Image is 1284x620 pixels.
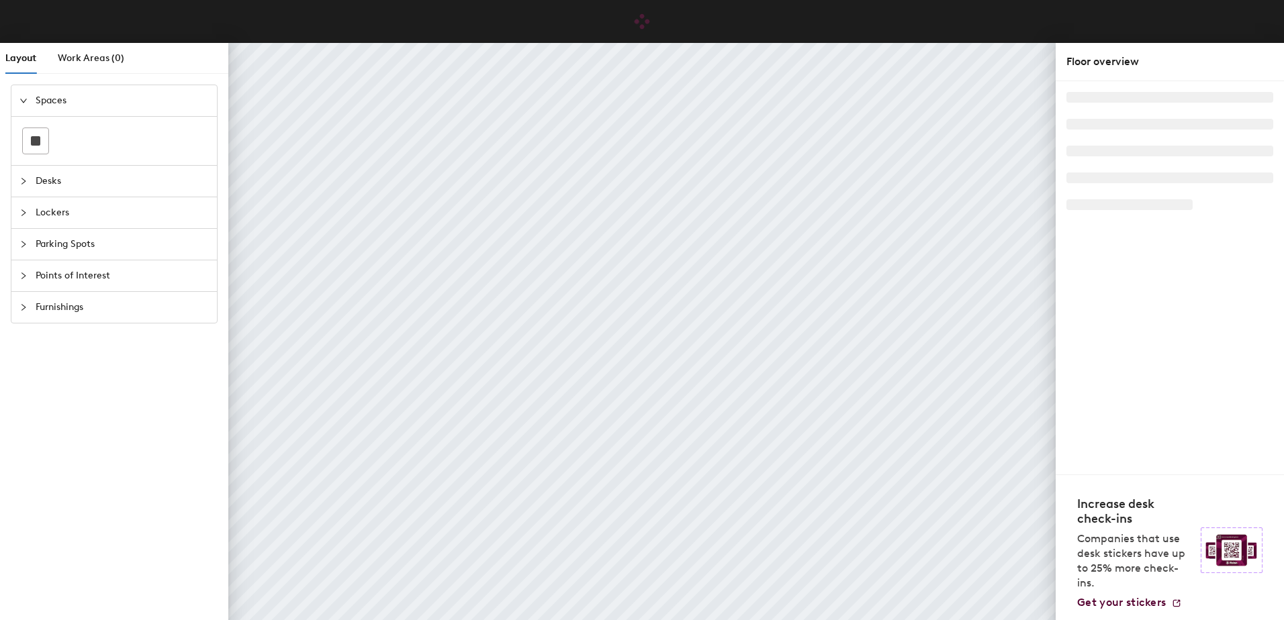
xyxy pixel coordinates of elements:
[36,166,209,197] span: Desks
[1077,596,1182,609] a: Get your stickers
[1077,531,1193,590] p: Companies that use desk stickers have up to 25% more check-ins.
[36,260,209,291] span: Points of Interest
[5,52,36,64] span: Layout
[19,177,28,185] span: collapsed
[36,229,209,260] span: Parking Spots
[58,52,124,64] span: Work Areas (0)
[1066,54,1273,70] div: Floor overview
[36,292,209,323] span: Furnishings
[1077,596,1166,609] span: Get your stickers
[19,209,28,217] span: collapsed
[19,240,28,248] span: collapsed
[19,97,28,105] span: expanded
[36,85,209,116] span: Spaces
[1201,527,1263,573] img: Sticker logo
[1077,497,1193,526] h4: Increase desk check-ins
[36,197,209,228] span: Lockers
[19,272,28,280] span: collapsed
[19,303,28,311] span: collapsed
